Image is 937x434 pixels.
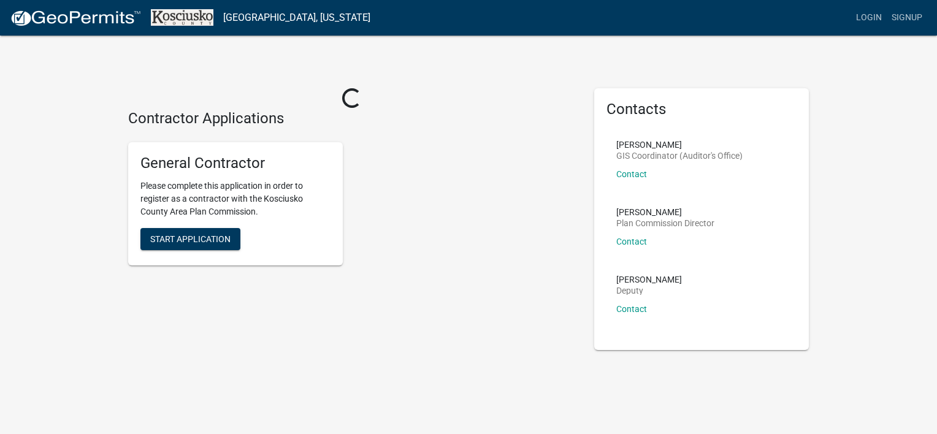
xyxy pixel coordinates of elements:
a: Login [851,6,887,29]
p: [PERSON_NAME] [616,208,714,216]
button: Start Application [140,228,240,250]
span: Start Application [150,234,231,243]
img: Kosciusko County, Indiana [151,9,213,26]
p: Please complete this application in order to register as a contractor with the Kosciusko County A... [140,180,331,218]
h5: Contacts [606,101,797,118]
p: [PERSON_NAME] [616,275,682,284]
a: [GEOGRAPHIC_DATA], [US_STATE] [223,7,370,28]
a: Contact [616,237,647,246]
a: Signup [887,6,927,29]
h4: Contractor Applications [128,110,576,128]
p: GIS Coordinator (Auditor's Office) [616,151,743,160]
p: Deputy [616,286,682,295]
p: [PERSON_NAME] [616,140,743,149]
a: Contact [616,169,647,179]
a: Contact [616,304,647,314]
p: Plan Commission Director [616,219,714,227]
h5: General Contractor [140,154,331,172]
wm-workflow-list-section: Contractor Applications [128,110,576,275]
